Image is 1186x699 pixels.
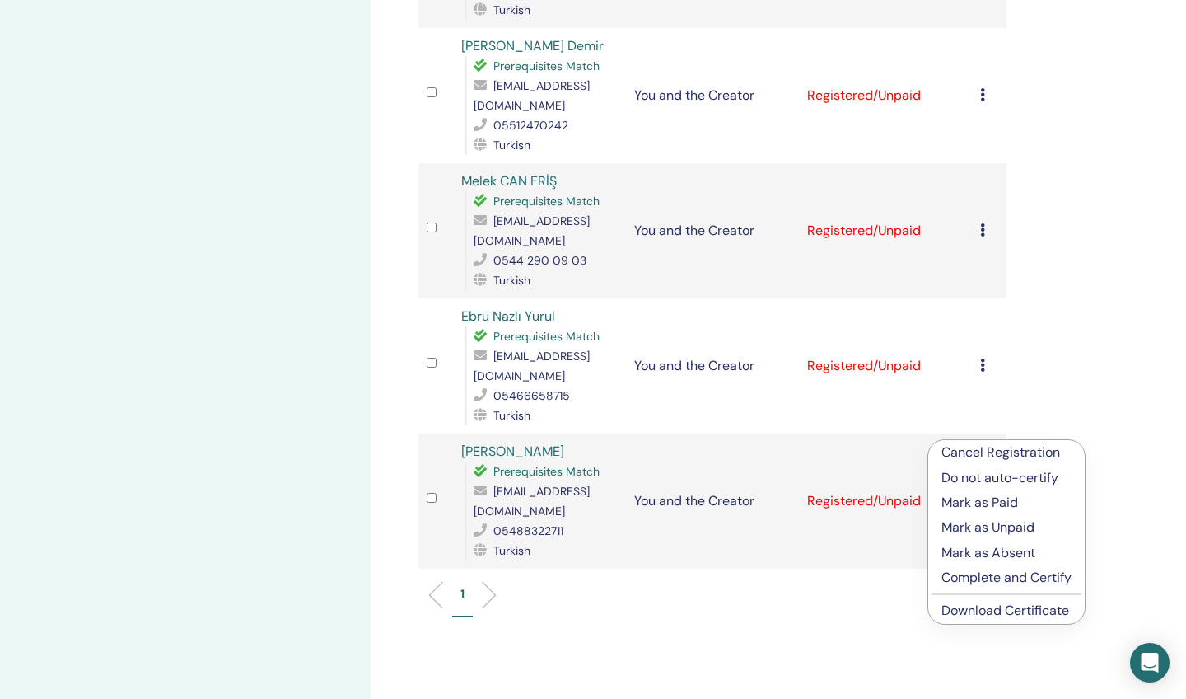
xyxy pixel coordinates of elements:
[461,443,564,460] a: [PERSON_NAME]
[1130,643,1170,683] div: Open Intercom Messenger
[460,585,465,603] p: 1
[941,443,1072,462] p: Cancel Registration
[493,2,530,17] span: Turkish
[493,523,563,538] span: 05488322711
[461,172,557,190] a: Melek CAN ERİŞ
[941,518,1072,537] p: Mark as Unpaid
[461,37,604,54] a: [PERSON_NAME] Demir
[493,464,600,479] span: Prerequisites Match
[941,543,1072,563] p: Mark as Absent
[493,329,600,344] span: Prerequisites Match
[493,543,530,558] span: Turkish
[461,307,555,325] a: Ebru Nazlı Yurul
[474,213,590,248] span: [EMAIL_ADDRESS][DOMAIN_NAME]
[941,602,1069,619] a: Download Certificate
[493,408,530,423] span: Turkish
[626,298,799,434] td: You and the Creator
[493,138,530,152] span: Turkish
[493,253,586,268] span: 0544 290 09 03
[474,78,590,113] span: [EMAIL_ADDRESS][DOMAIN_NAME]
[626,163,799,298] td: You and the Creator
[626,28,799,163] td: You and the Creator
[941,468,1072,488] p: Do not auto-certify
[626,434,799,569] td: You and the Creator
[941,493,1072,513] p: Mark as Paid
[474,349,590,383] span: [EMAIL_ADDRESS][DOMAIN_NAME]
[493,59,600,73] span: Prerequisites Match
[493,273,530,288] span: Turkish
[941,568,1072,588] p: Complete and Certify
[474,484,590,518] span: [EMAIL_ADDRESS][DOMAIN_NAME]
[493,194,600,209] span: Prerequisites Match
[493,118,568,133] span: 05512470242
[493,388,570,403] span: 05466658715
